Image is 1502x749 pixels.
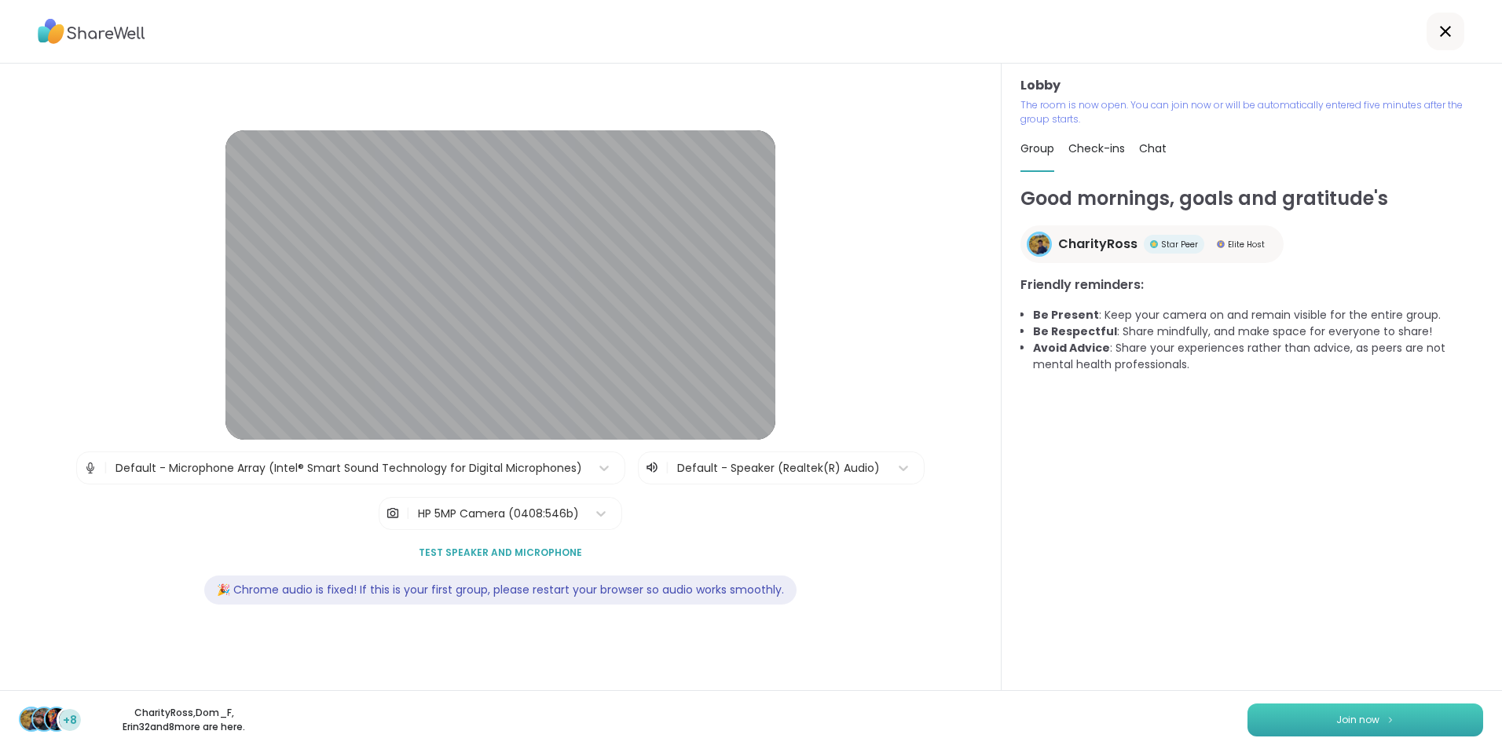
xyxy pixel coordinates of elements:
span: Group [1020,141,1054,156]
span: Join now [1336,713,1379,727]
img: Elite Host [1217,240,1225,248]
h1: Good mornings, goals and gratitude's [1020,185,1483,213]
div: HP 5MP Camera (0408:546b) [418,506,579,522]
li: : Keep your camera on and remain visible for the entire group. [1033,307,1483,323]
img: Camera [386,498,400,529]
img: Erin32 [46,708,68,730]
li: : Share your experiences rather than advice, as peers are not mental health professionals. [1033,340,1483,373]
span: Test speaker and microphone [419,546,582,560]
button: Join now [1247,703,1483,736]
h3: Friendly reminders: [1020,276,1483,294]
button: Test speaker and microphone [412,536,588,569]
img: CharityRoss [20,708,42,730]
img: Dom_F [33,708,55,730]
a: CharityRossCharityRossStar PeerStar PeerElite HostElite Host [1020,225,1284,263]
b: Be Present [1033,307,1099,323]
span: CharityRoss [1058,235,1137,254]
img: CharityRoss [1029,234,1050,254]
span: Chat [1139,141,1167,156]
span: | [665,459,669,477]
img: Star Peer [1150,240,1158,248]
span: Elite Host [1228,239,1265,250]
img: Microphone [83,452,97,484]
img: ShareWell Logo [38,13,145,49]
p: CharityRoss , Dom_F , Erin32 and 8 more are here. [96,706,272,734]
span: Check-ins [1068,141,1125,156]
span: | [406,498,410,529]
span: +8 [63,712,77,729]
span: | [104,452,108,484]
b: Be Respectful [1033,323,1117,339]
li: : Share mindfully, and make space for everyone to share! [1033,323,1483,340]
div: Default - Microphone Array (Intel® Smart Sound Technology for Digital Microphones) [115,460,582,477]
h3: Lobby [1020,76,1483,95]
div: 🎉 Chrome audio is fixed! If this is your first group, please restart your browser so audio works ... [204,575,797,605]
span: Star Peer [1161,239,1198,250]
b: Avoid Advice [1033,340,1110,356]
p: The room is now open. You can join now or will be automatically entered five minutes after the gr... [1020,98,1483,126]
img: ShareWell Logomark [1386,715,1395,724]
